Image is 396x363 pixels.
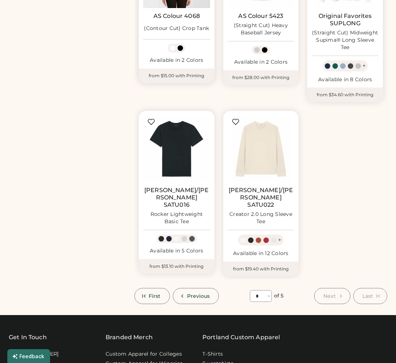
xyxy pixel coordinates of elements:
[228,250,294,257] div: Available in 12 Colors
[323,293,336,299] span: Next
[312,29,378,51] div: (Straight Cut) Midweight Supima® Long Sleeve Tee
[228,115,294,182] img: Stanley/Stella SATU022 Creator 2.0 Long Sleeve Tee
[143,115,210,182] img: Stanley/Stella SATU016 Rocker Lightweight Basic Tee
[143,57,210,64] div: Available in 2 Colors
[278,236,281,244] div: +
[139,259,214,274] div: from $13.10 with Printing
[312,76,378,83] div: Available in 8 Colors
[312,12,378,27] a: Original Favorites SUPLONG
[149,293,161,299] span: First
[228,22,294,37] div: (Straight Cut) Heavy Baseball Jersey
[362,62,366,70] div: +
[202,333,280,342] a: Portland Custom Apparel
[307,87,383,102] div: from $34.60 with Printing
[106,333,153,342] div: Branded Merch
[106,351,182,358] a: Custom Apparel for Colleges
[153,12,200,20] a: AS Colour 4068
[223,70,299,85] div: from $28.00 with Printing
[274,292,283,300] div: of 5
[314,288,350,304] button: Next
[202,351,223,358] a: T-Shirts
[353,288,387,304] button: Last
[143,211,210,225] div: Rocker Lightweight Basic Tee
[143,187,210,209] a: [PERSON_NAME]/[PERSON_NAME] SATU016
[9,333,47,342] div: Get In Touch
[134,288,170,304] button: First
[228,59,294,66] div: Available in 2 Colors
[139,68,214,83] div: from $15.00 with Printing
[187,293,210,299] span: Previous
[173,288,219,304] button: Previous
[228,211,294,225] div: Creator 2.0 Long Sleeve Tee
[238,12,283,20] a: AS Colour 5423
[144,25,209,32] div: (Contour Cut) Crop Tank
[223,262,299,276] div: from $19.40 with Printing
[143,247,210,255] div: Available in 5 Colors
[362,293,373,299] span: Last
[228,187,294,209] a: [PERSON_NAME]/[PERSON_NAME] SATU022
